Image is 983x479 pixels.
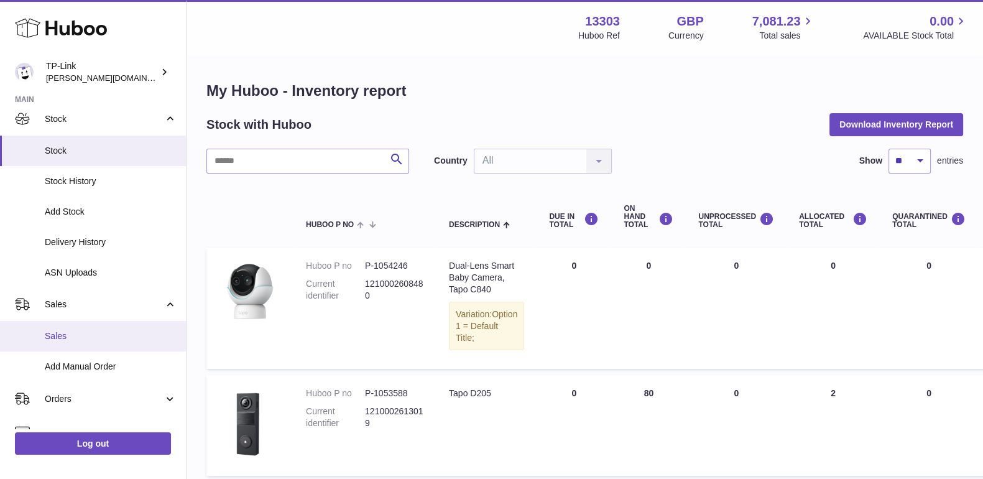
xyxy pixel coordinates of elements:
span: Add Manual Order [45,361,177,373]
span: ASN Uploads [45,267,177,279]
div: ALLOCATED Total [799,212,867,229]
a: 7,081.23 Total sales [752,13,815,42]
span: entries [937,155,963,167]
strong: 13303 [585,13,620,30]
span: Huboo P no [306,221,354,229]
td: 2 [787,375,880,475]
td: 0 [686,375,787,475]
div: DUE IN TOTAL [549,212,599,229]
span: 0 [926,388,931,398]
span: 7,081.23 [752,13,801,30]
dt: Current identifier [306,278,365,302]
span: 0.00 [930,13,954,30]
span: Usage [45,427,177,439]
div: QUARANTINED Total [892,212,966,229]
span: AVAILABLE Stock Total [863,30,968,42]
span: Stock [45,145,177,157]
div: Variation: [449,302,524,351]
label: Show [859,155,882,167]
a: 0.00 AVAILABLE Stock Total [863,13,968,42]
span: Orders [45,393,164,405]
span: [PERSON_NAME][DOMAIN_NAME][EMAIL_ADDRESS][DOMAIN_NAME] [46,73,314,83]
td: 0 [537,375,611,475]
dd: P-1053588 [365,388,424,399]
dt: Huboo P no [306,388,365,399]
label: Country [434,155,468,167]
dd: 1210002608480 [365,278,424,302]
td: 80 [611,375,686,475]
span: Sales [45,330,177,342]
span: Sales [45,299,164,310]
img: product image [219,260,281,322]
span: Stock [45,113,164,125]
span: Delivery History [45,236,177,248]
div: ON HAND Total [624,205,673,230]
span: Total sales [759,30,815,42]
dd: P-1054246 [365,260,424,272]
img: product image [219,388,281,460]
dt: Current identifier [306,406,365,429]
td: 0 [611,248,686,369]
a: Log out [15,432,171,455]
div: UNPROCESSED Total [698,212,774,229]
dd: 1210002613019 [365,406,424,429]
div: Currency [668,30,704,42]
div: Dual-Lens Smart Baby Camera, Tapo C840 [449,260,524,295]
div: TP-Link [46,60,158,84]
button: Download Inventory Report [829,113,963,136]
div: Huboo Ref [578,30,620,42]
dt: Huboo P no [306,260,365,272]
span: Stock History [45,175,177,187]
span: Description [449,221,500,229]
td: 0 [686,248,787,369]
img: susie.li@tp-link.com [15,63,34,81]
span: Option 1 = Default Title; [456,309,517,343]
td: 0 [787,248,880,369]
td: 0 [537,248,611,369]
div: Tapo D205 [449,388,524,399]
strong: GBP [676,13,703,30]
span: Add Stock [45,206,177,218]
h1: My Huboo - Inventory report [206,81,963,101]
h2: Stock with Huboo [206,116,312,133]
span: 0 [926,261,931,271]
